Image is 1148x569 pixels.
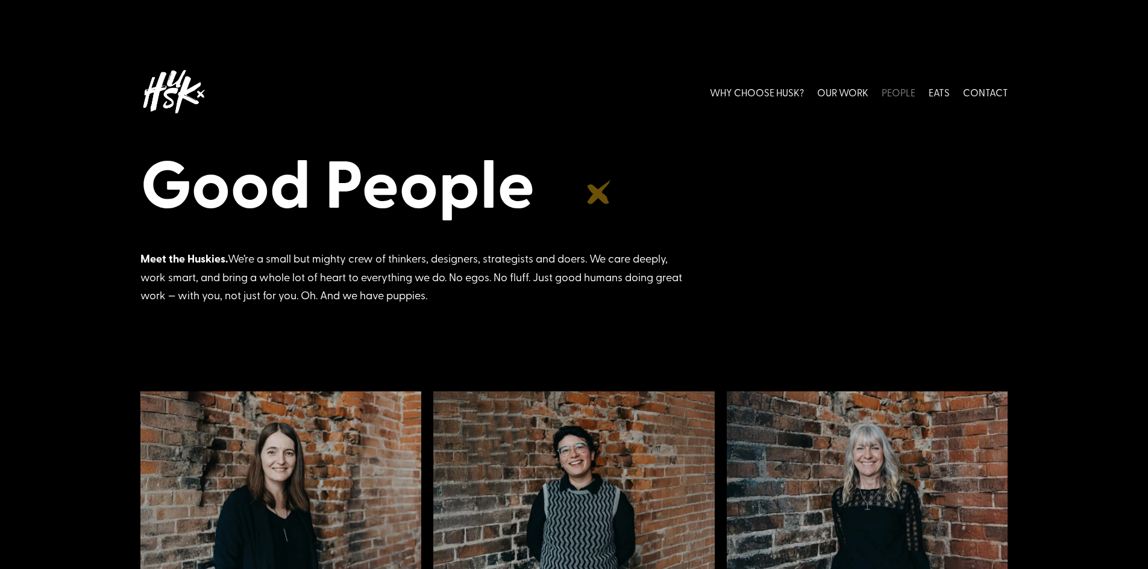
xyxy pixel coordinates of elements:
[140,65,207,119] img: Husk logo
[817,65,868,119] a: OUR WORK
[963,65,1008,119] a: CONTACT
[929,65,950,119] a: EATS
[140,249,683,305] div: We’re a small but mighty crew of thinkers, designers, strategists and doers. We care deeply, work...
[882,65,915,119] a: PEOPLE
[140,250,228,266] strong: Meet the Huskies.
[710,65,804,119] a: WHY CHOOSE HUSK?
[140,142,1008,228] h1: Good People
